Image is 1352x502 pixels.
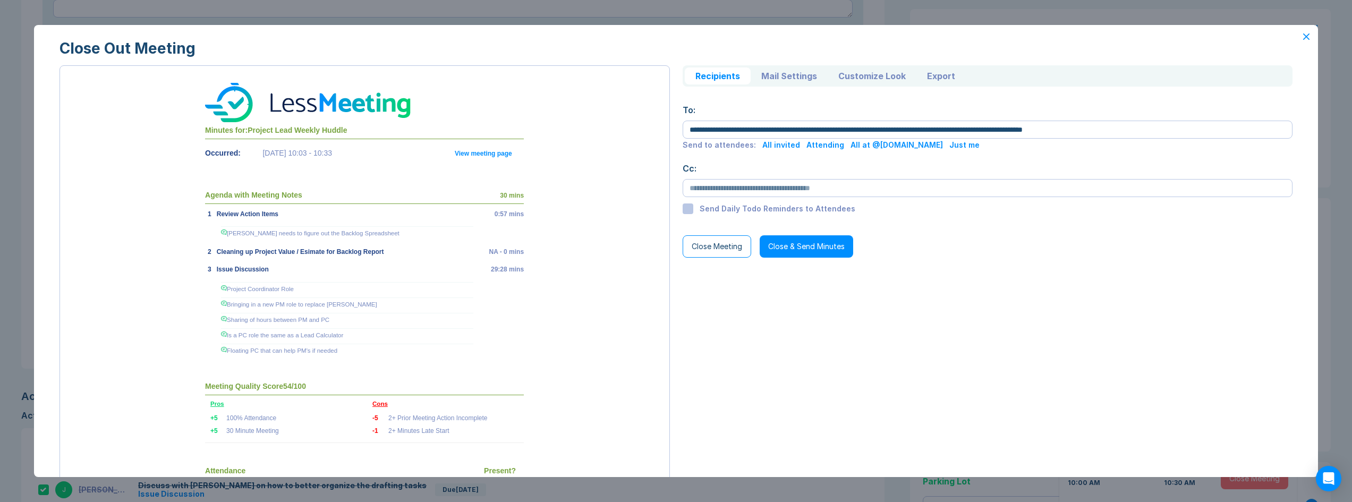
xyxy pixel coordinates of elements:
th: Attendance [205,463,476,480]
td: 2+ Minutes Late Start [388,424,487,437]
td: +5 [210,424,226,437]
a: View meeting page [455,150,512,157]
button: Customize Look [828,67,916,84]
span: [PERSON_NAME] needs to figure out the Backlog Spreadsheet [227,230,399,236]
img: Less Meeting [205,83,411,122]
img: 9k= [221,285,227,291]
span: 0:57 mins [495,210,524,218]
div: Attending [806,141,844,149]
td: Occurred: [205,139,262,167]
span: Sharing of hours between PM and PC [227,317,329,323]
div: Send to attendees: [683,141,756,149]
button: Close & Send Minutes [760,235,853,258]
td: 30 Minute Meeting [226,424,279,437]
button: Mail Settings [751,67,828,84]
td: -5 [372,412,388,424]
span: NA - 0 mins [489,248,524,256]
td: -1 [372,424,388,437]
div: Close Out Meeting [59,40,1293,57]
img: 9k= [221,316,227,321]
th: Present? [476,463,524,480]
span: 29:28 mins [491,266,524,273]
span: 1 Review Action Items [208,210,278,218]
span: Cons [370,398,390,410]
img: 9k= [221,301,227,306]
span: 3 Issue Discussion [208,266,269,273]
span: Bringing in a new PM role to replace [PERSON_NAME] [227,301,377,308]
span: Agenda with Meeting Notes [205,191,302,199]
div: To: [683,104,1293,116]
img: 9k= [221,331,227,337]
span: 30 mins [500,192,524,199]
img: 9k= [221,229,227,235]
span: Minutes for: [205,126,248,134]
img: 9k= [221,347,227,352]
div: Cc: [683,162,1293,175]
span: Pros [208,398,227,410]
button: Close Meeting [683,235,751,258]
div: All invited [762,141,800,149]
th: Project Lead Weekly Huddle [205,122,524,139]
div: All at @[DOMAIN_NAME] [851,141,943,149]
span: Project Coordinator Role [227,286,294,292]
button: Export [916,67,966,84]
td: [DATE] 10:03 - 10:33 [262,139,454,167]
td: +5 [210,412,226,424]
span: 54/100 [283,382,306,390]
div: Just me [949,141,980,149]
span: 2 Cleaning up Project Value / Esimate for Backlog Report [208,248,384,256]
div: Send Daily Todo Reminders to Attendees [700,205,855,213]
div: Open Intercom Messenger [1316,466,1341,491]
th: Meeting Quality Score [205,378,524,395]
button: Recipients [685,67,751,84]
span: Floating PC that can help PM's if needed [227,347,337,354]
td: 2+ Prior Meeting Action Incomplete [388,412,487,424]
span: Is a PC role the same as a Lead Calculator [227,332,343,338]
td: 100% Attendance [226,412,279,424]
